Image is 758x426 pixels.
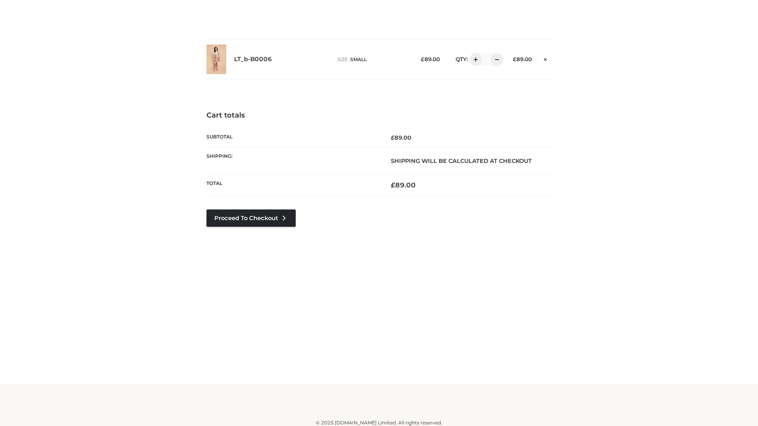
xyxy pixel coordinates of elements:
[234,56,272,63] a: LT_b-B0006
[391,157,532,164] strong: Shipping will be calculated at checkout
[206,45,226,74] img: LT_b-B0006 - SMALL
[206,111,552,120] h4: Cart totals
[206,128,379,147] th: Subtotal
[391,181,416,189] bdi: 89.00
[350,56,367,62] span: SMALL
[337,56,409,63] p: size :
[206,175,379,196] th: Total
[391,181,395,189] span: £
[391,134,411,141] bdi: 89.00
[513,56,532,62] bdi: 89.00
[421,56,424,62] span: £
[391,134,394,141] span: £
[513,56,516,62] span: £
[206,209,296,227] a: Proceed to Checkout
[206,147,379,174] th: Shipping:
[421,56,440,62] bdi: 89.00
[540,53,552,64] a: Remove this item
[448,53,501,66] div: QTY:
